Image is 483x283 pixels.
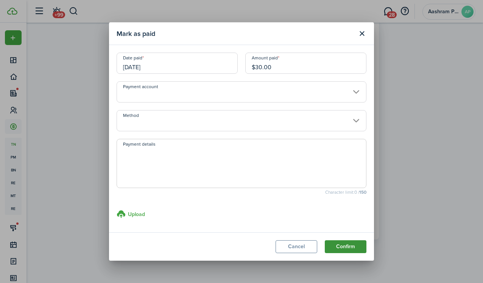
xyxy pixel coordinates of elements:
modal-title: Mark as paid [117,26,354,41]
button: Close modal [355,27,368,40]
h3: Upload [128,210,145,218]
button: Confirm [325,240,366,253]
small: Character limit: 0 / [117,190,366,194]
input: mm/dd/yyyy [117,53,238,74]
input: 0.00 [245,53,366,74]
b: 150 [359,189,366,196]
button: Cancel [276,240,317,253]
